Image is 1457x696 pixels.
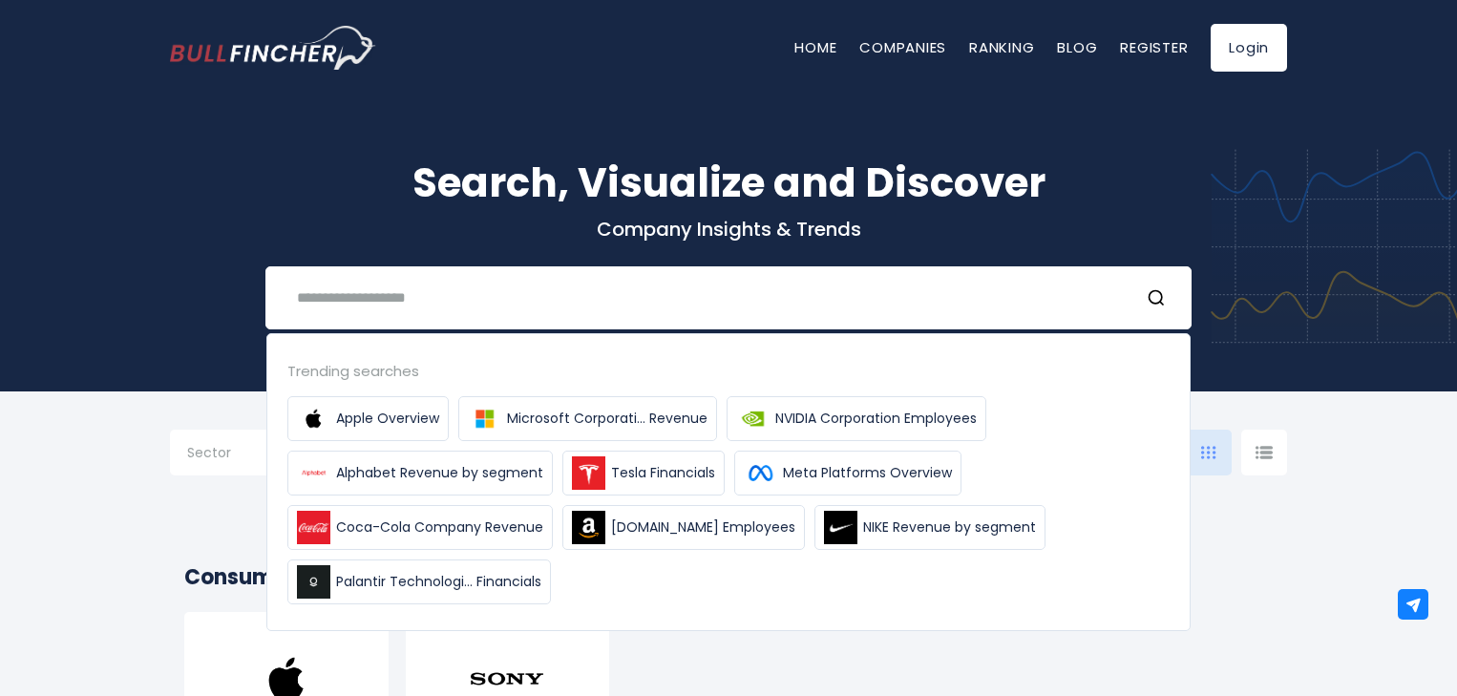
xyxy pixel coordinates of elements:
[287,396,449,441] a: Apple Overview
[1120,37,1188,57] a: Register
[187,437,309,472] input: Selection
[287,451,553,496] a: Alphabet Revenue by segment
[611,463,715,483] span: Tesla Financials
[336,463,543,483] span: Alphabet Revenue by segment
[336,572,541,592] span: Palantir Technologi... Financials
[1211,24,1287,72] a: Login
[187,444,231,461] span: Sector
[775,409,977,429] span: NVIDIA Corporation Employees
[170,153,1287,213] h1: Search, Visualize and Discover
[611,517,795,538] span: [DOMAIN_NAME] Employees
[170,217,1287,242] p: Company Insights & Trends
[1147,285,1172,310] button: Search
[170,26,375,70] a: Go to homepage
[727,396,986,441] a: NVIDIA Corporation Employees
[507,409,707,429] span: Microsoft Corporati... Revenue
[287,360,1170,382] div: Trending searches
[814,505,1045,550] a: NIKE Revenue by segment
[794,37,836,57] a: Home
[863,517,1036,538] span: NIKE Revenue by segment
[562,451,725,496] a: Tesla Financials
[170,26,376,70] img: Bullfincher logo
[783,463,952,483] span: Meta Platforms Overview
[859,37,946,57] a: Companies
[287,559,551,604] a: Palantir Technologi... Financials
[734,451,961,496] a: Meta Platforms Overview
[562,505,805,550] a: [DOMAIN_NAME] Employees
[1057,37,1097,57] a: Blog
[1256,446,1273,459] img: icon-comp-list-view.svg
[287,505,553,550] a: Coca-Cola Company Revenue
[458,396,717,441] a: Microsoft Corporati... Revenue
[336,517,543,538] span: Coca-Cola Company Revenue
[969,37,1034,57] a: Ranking
[336,409,439,429] span: Apple Overview
[184,561,1273,593] h2: Consumer Electronics
[1201,446,1216,459] img: icon-comp-grid.svg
